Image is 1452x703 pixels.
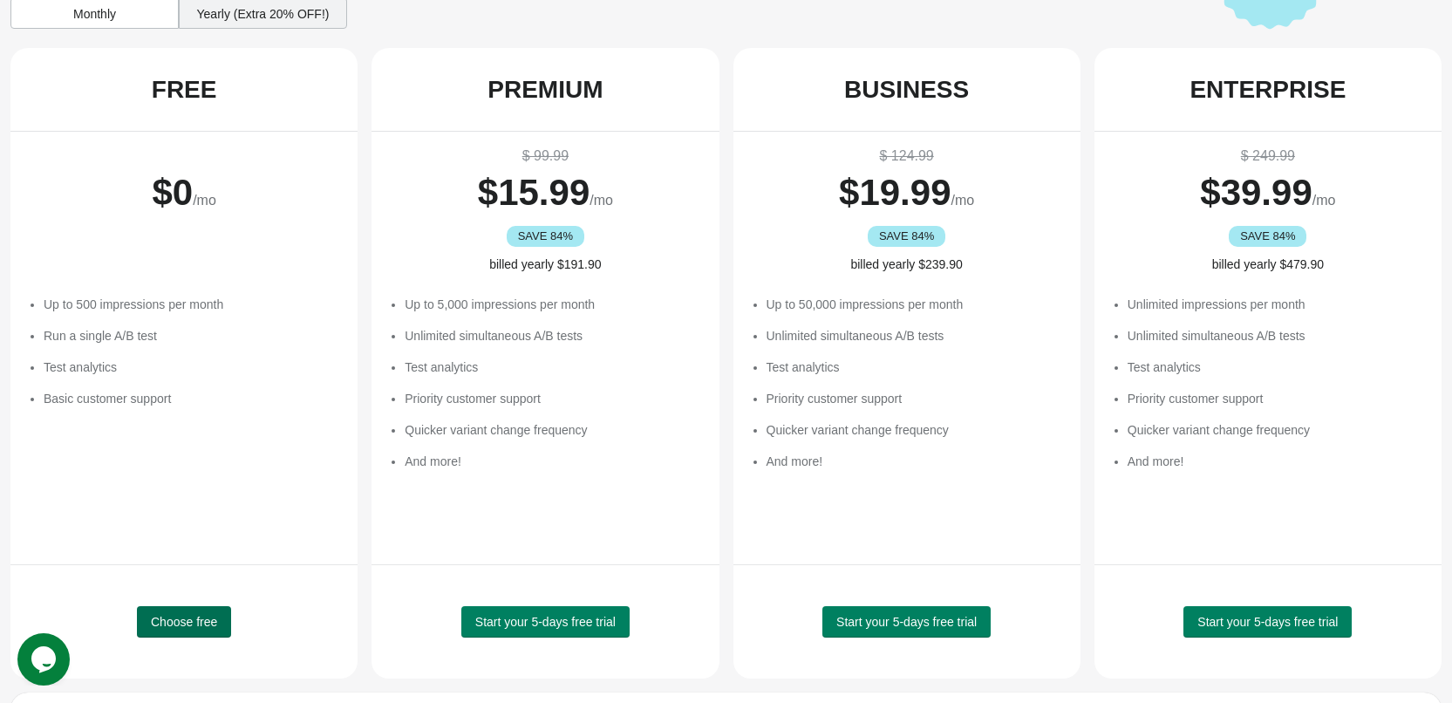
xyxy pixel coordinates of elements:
[405,453,701,470] li: And more!
[389,256,701,273] div: billed yearly $191.90
[1112,256,1424,273] div: billed yearly $479.90
[767,358,1063,376] li: Test analytics
[405,421,701,439] li: Quicker variant change frequency
[822,606,991,638] button: Start your 5-days free trial
[152,172,193,213] span: $ 0
[44,327,340,345] li: Run a single A/B test
[590,193,613,208] span: /mo
[1312,193,1336,208] span: /mo
[475,615,616,629] span: Start your 5-days free trial
[868,226,945,247] div: SAVE 84%
[1197,615,1338,629] span: Start your 5-days free trial
[405,327,701,345] li: Unlimited simultaneous A/B tests
[17,633,73,686] iframe: chat widget
[1128,358,1424,376] li: Test analytics
[1183,606,1352,638] button: Start your 5-days free trial
[193,193,216,208] span: /mo
[137,606,231,638] button: Choose free
[1128,453,1424,470] li: And more!
[1128,390,1424,407] li: Priority customer support
[751,146,1063,167] div: $ 124.99
[389,146,701,167] div: $ 99.99
[767,327,1063,345] li: Unlimited simultaneous A/B tests
[152,76,217,104] div: FREE
[507,226,584,247] div: SAVE 84%
[767,453,1063,470] li: And more!
[1128,327,1424,345] li: Unlimited simultaneous A/B tests
[836,615,977,629] span: Start your 5-days free trial
[487,76,603,104] div: PREMIUM
[405,296,701,313] li: Up to 5,000 impressions per month
[1128,296,1424,313] li: Unlimited impressions per month
[751,256,1063,273] div: billed yearly $239.90
[767,421,1063,439] li: Quicker variant change frequency
[151,615,217,629] span: Choose free
[1229,226,1306,247] div: SAVE 84%
[1112,146,1424,167] div: $ 249.99
[405,358,701,376] li: Test analytics
[951,193,975,208] span: /mo
[461,606,630,638] button: Start your 5-days free trial
[1128,421,1424,439] li: Quicker variant change frequency
[44,390,340,407] li: Basic customer support
[405,390,701,407] li: Priority customer support
[1200,172,1312,213] span: $ 39.99
[767,390,1063,407] li: Priority customer support
[844,76,969,104] div: BUSINESS
[478,172,590,213] span: $ 15.99
[44,296,340,313] li: Up to 500 impressions per month
[1190,76,1346,104] div: ENTERPRISE
[44,358,340,376] li: Test analytics
[767,296,1063,313] li: Up to 50,000 impressions per month
[839,172,951,213] span: $ 19.99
